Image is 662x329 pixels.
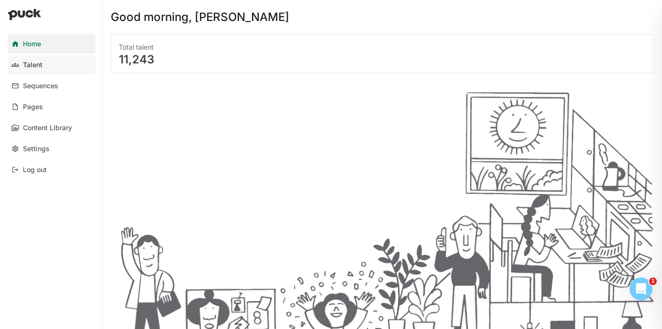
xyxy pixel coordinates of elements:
div: Total talent [119,42,646,52]
iframe: Intercom live chat [630,278,652,300]
div: 11,243 [119,54,646,65]
a: Home [8,34,95,53]
div: Settings [23,145,50,153]
div: Content Library [23,124,72,132]
a: Talent [8,55,95,74]
div: Talent [23,61,42,69]
a: Sequences [8,76,95,95]
a: Settings [8,139,95,158]
span: 1 [649,278,657,285]
div: Good morning, [PERSON_NAME] [111,11,289,23]
div: Pages [23,103,43,111]
div: Sequences [23,82,58,90]
a: Pages [8,97,95,116]
a: Content Library [8,118,95,137]
div: Home [23,40,41,48]
div: Log out [23,166,47,174]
